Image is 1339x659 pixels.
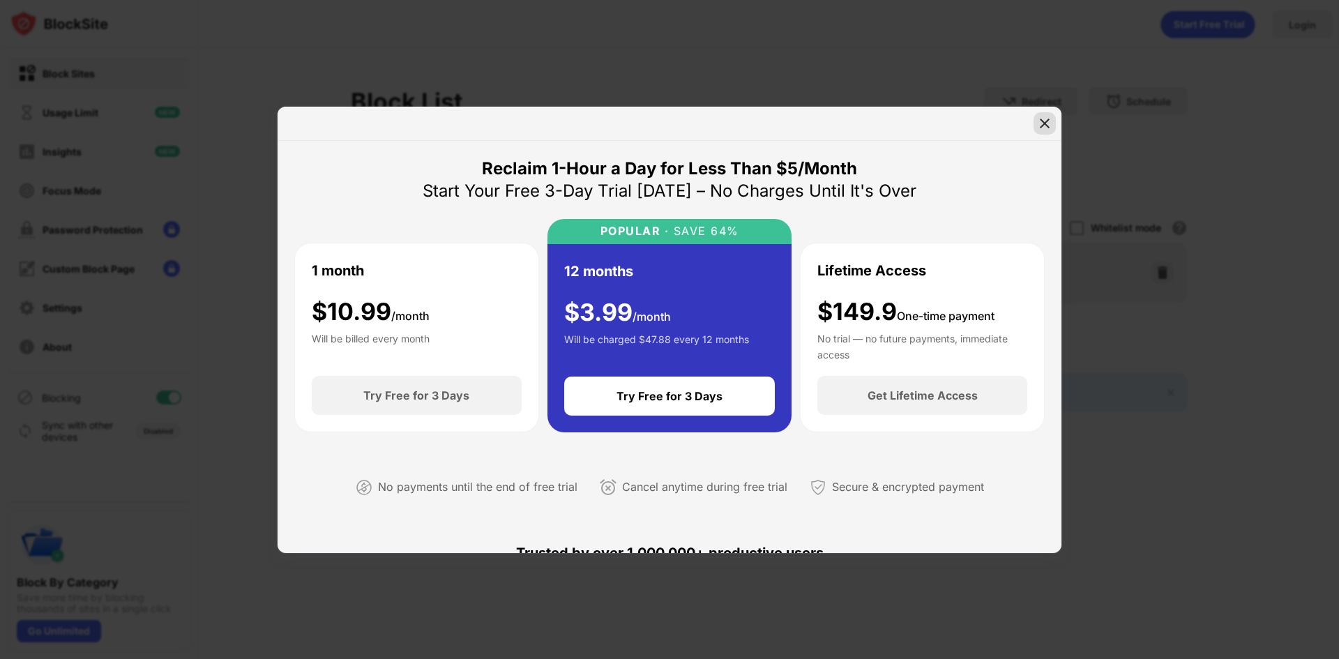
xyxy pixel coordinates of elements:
div: SAVE 64% [669,225,739,238]
div: POPULAR · [600,225,669,238]
div: No trial — no future payments, immediate access [817,331,1027,359]
img: cancel-anytime [600,479,616,496]
span: /month [633,310,671,324]
div: Will be billed every month [312,331,430,359]
div: Try Free for 3 Days [363,388,469,402]
div: Trusted by over 1,000,000+ productive users [294,520,1045,586]
div: Secure & encrypted payment [832,477,984,497]
div: Get Lifetime Access [868,388,978,402]
div: Cancel anytime during free trial [622,477,787,497]
div: 12 months [564,261,633,282]
img: secured-payment [810,479,826,496]
div: $ 10.99 [312,298,430,326]
div: No payments until the end of free trial [378,477,577,497]
img: not-paying [356,479,372,496]
span: One-time payment [897,309,994,323]
div: $149.9 [817,298,994,326]
div: Reclaim 1-Hour a Day for Less Than $5/Month [482,158,857,180]
div: Start Your Free 3-Day Trial [DATE] – No Charges Until It's Over [423,180,916,202]
div: Lifetime Access [817,260,926,281]
div: $ 3.99 [564,298,671,327]
div: Try Free for 3 Days [616,389,723,403]
div: Will be charged $47.88 every 12 months [564,332,749,360]
span: /month [391,309,430,323]
div: 1 month [312,260,364,281]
